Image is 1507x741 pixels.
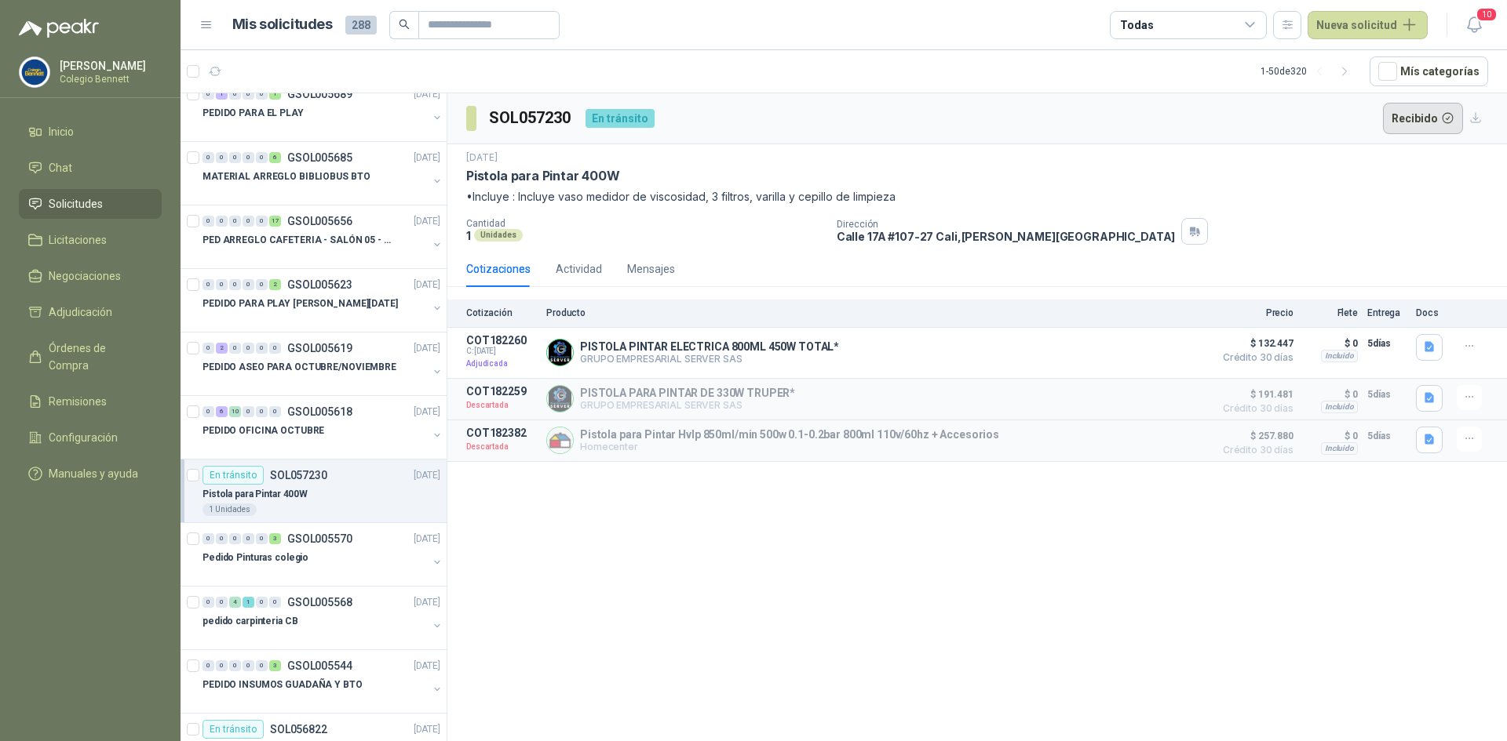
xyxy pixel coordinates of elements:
span: Crédito 30 días [1215,353,1294,362]
p: PEDIDO INSUMOS GUADAÑA Y BTO [203,677,363,692]
button: Nueva solicitud [1308,11,1428,39]
p: [DATE] [414,595,440,610]
div: 6 [216,406,228,417]
span: Crédito 30 días [1215,404,1294,413]
span: 10 [1476,7,1498,22]
div: 0 [229,216,241,227]
a: 0 1 0 0 0 1 GSOL005689[DATE] PEDIDO PARA EL PLAY [203,85,443,135]
p: COT182259 [466,385,537,398]
a: Inicio [19,117,162,147]
p: [DATE] [414,87,440,102]
span: $ 191.481 [1215,385,1294,404]
div: 0 [256,406,268,417]
p: PEDIDO ASEO PARA OCTUBRE/NOVIEMBRE [203,360,396,375]
span: Crédito 30 días [1215,445,1294,455]
p: GRUPO EMPRESARIAL SERVER SAS [580,399,795,411]
div: 0 [229,343,241,354]
p: PEDIDO OFICINA OCTUBRE [203,423,324,438]
div: 0 [229,533,241,544]
div: 6 [269,152,281,163]
div: 0 [203,660,214,671]
p: Descartada [466,439,537,455]
span: Órdenes de Compra [49,340,147,374]
span: Solicitudes [49,195,103,212]
div: 1 - 50 de 320 [1261,59,1357,84]
img: Logo peakr [19,19,99,38]
div: Actividad [556,260,602,278]
p: $ 0 [1303,427,1358,445]
div: 0 [269,597,281,608]
div: 3 [269,660,281,671]
div: 0 [256,660,268,671]
p: 5 días [1367,385,1407,404]
p: •Incluye : Incluye vaso medidor de viscosidad, 3 filtros, varilla y cepillo de limpieza [466,188,1488,205]
div: 0 [269,343,281,354]
p: [DATE] [414,468,440,483]
a: Configuración [19,423,162,452]
img: Company Logo [547,386,573,412]
div: 1 Unidades [203,503,257,516]
div: 0 [256,533,268,544]
p: PISTOLA PINTAR ELECTRICA 800ML 450W TOTAL* [580,340,839,353]
a: 0 0 0 0 0 3 GSOL005570[DATE] Pedido Pinturas colegio [203,529,443,579]
p: Docs [1416,307,1447,318]
p: Adjudicada [466,356,537,372]
p: Pistola para Pintar 400W [203,487,308,502]
a: Órdenes de Compra [19,333,162,380]
p: SOL056822 [270,724,327,735]
span: Manuales y ayuda [49,465,138,482]
p: Pedido Pinturas colegio [203,550,308,565]
div: 0 [256,343,268,354]
div: 1 [216,89,228,100]
a: 0 0 0 0 0 3 GSOL005544[DATE] PEDIDO INSUMOS GUADAÑA Y BTO [203,656,443,706]
div: 17 [269,216,281,227]
p: [DATE] [466,151,498,165]
a: Negociaciones [19,261,162,291]
div: 0 [216,216,228,227]
div: Incluido [1321,401,1358,413]
p: Cantidad [466,218,824,229]
button: Recibido [1383,103,1464,134]
p: GSOL005656 [287,216,352,227]
div: En tránsito [203,720,264,739]
div: 0 [203,89,214,100]
p: GSOL005685 [287,152,352,163]
div: 0 [256,152,268,163]
div: En tránsito [203,466,264,485]
p: 5 días [1367,334,1407,353]
div: 0 [243,533,254,544]
span: Remisiones [49,393,107,410]
span: 288 [345,16,377,35]
p: PED ARREGLO CAFETERIA - SALÓN 05 - MATERIAL CARP. [203,233,398,248]
p: COT182260 [466,334,537,347]
img: Company Logo [547,340,573,365]
p: Cotización [466,307,537,318]
p: [DATE] [414,659,440,674]
p: GSOL005544 [287,660,352,671]
div: 0 [256,597,268,608]
p: pedido carpinteria CB [203,614,297,629]
div: 10 [229,406,241,417]
img: Company Logo [20,57,49,87]
h1: Mis solicitudes [232,13,333,36]
p: [DATE] [414,341,440,356]
a: Licitaciones [19,225,162,255]
p: Calle 17A #107-27 Cali , [PERSON_NAME][GEOGRAPHIC_DATA] [837,230,1176,243]
a: 0 2 0 0 0 0 GSOL005619[DATE] PEDIDO ASEO PARA OCTUBRE/NOVIEMBRE [203,339,443,389]
div: 2 [216,343,228,354]
a: 0 0 0 0 0 2 GSOL005623[DATE] PEDIDO PARA PLAY [PERSON_NAME][DATE] [203,275,443,325]
p: $ 0 [1303,334,1358,353]
div: 0 [203,279,214,290]
div: 0 [243,152,254,163]
div: 0 [216,152,228,163]
div: 0 [243,343,254,354]
div: 0 [203,216,214,227]
p: PEDIDO PARA PLAY [PERSON_NAME][DATE] [203,296,398,311]
p: $ 0 [1303,385,1358,404]
div: 1 [243,597,254,608]
a: Manuales y ayuda [19,459,162,489]
span: Chat [49,159,72,176]
p: MATERIAL ARREGLO BIBLIOBUS BTO [203,169,370,184]
p: Entrega [1367,307,1407,318]
span: Configuración [49,429,118,446]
